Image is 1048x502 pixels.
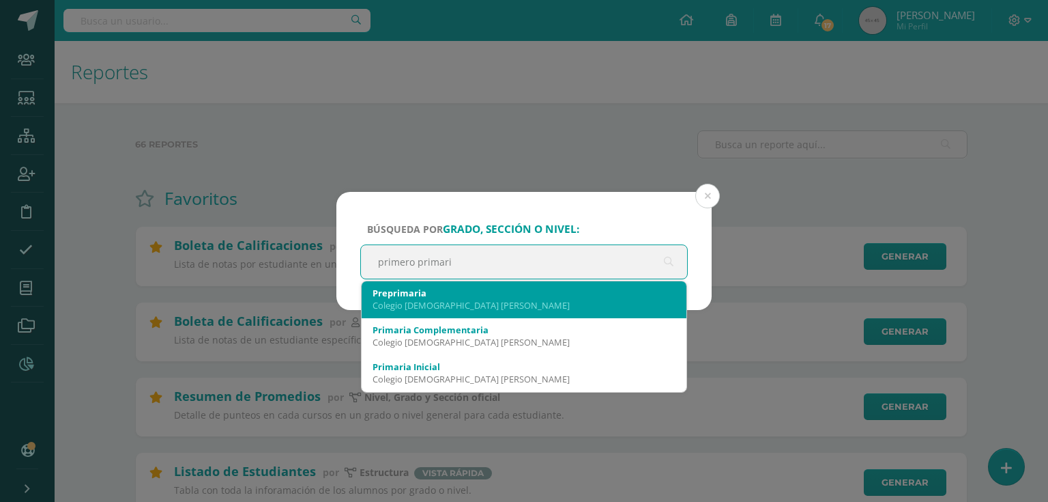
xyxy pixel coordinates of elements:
[373,324,675,336] div: Primaria Complementaria
[443,222,579,236] strong: grado, sección o nivel:
[373,299,675,311] div: Colegio [DEMOGRAPHIC_DATA] [PERSON_NAME]
[367,223,579,236] span: Búsqueda por
[695,184,720,208] button: Close (Esc)
[361,245,687,279] input: ej. Primero primaria, etc.
[373,287,675,299] div: Preprimaria
[373,361,675,373] div: Primaria Inicial
[373,336,675,348] div: Colegio [DEMOGRAPHIC_DATA] [PERSON_NAME]
[373,373,675,385] div: Colegio [DEMOGRAPHIC_DATA] [PERSON_NAME]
